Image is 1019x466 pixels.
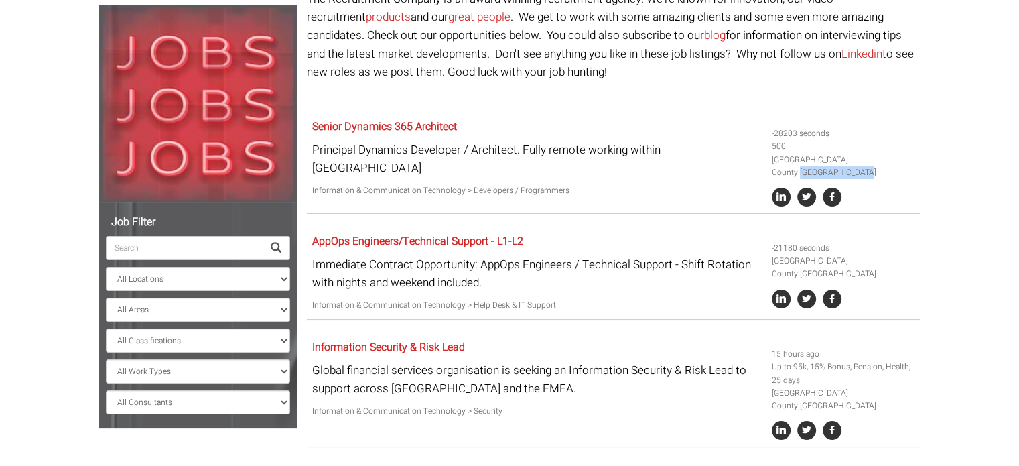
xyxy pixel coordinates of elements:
p: Immediate Contract Opportunity: AppOps Engineers / Technical Support - Shift Rotation with nights... [312,255,762,292]
p: Global financial services organisation is seeking an Information Security & Risk Lead to support ... [312,361,762,398]
a: Linkedin [841,46,882,62]
img: Jobs, Jobs, Jobs [99,5,297,202]
li: -28203 seconds [772,127,915,140]
li: [GEOGRAPHIC_DATA] County [GEOGRAPHIC_DATA] [772,154,915,179]
p: Information & Communication Technology > Help Desk & IT Support [312,299,762,312]
a: blog [704,27,726,44]
p: Principal Dynamics Developer / Architect. Fully remote working within [GEOGRAPHIC_DATA] [312,141,762,177]
li: [GEOGRAPHIC_DATA] County [GEOGRAPHIC_DATA] [772,255,915,280]
p: Information & Communication Technology > Security [312,405,762,418]
li: -21180 seconds [772,242,915,255]
a: great people [448,9,511,25]
li: [GEOGRAPHIC_DATA] County [GEOGRAPHIC_DATA] [772,387,915,412]
input: Search [106,236,263,260]
a: Senior Dynamics 365 Architect [312,119,457,135]
li: Up to 95k, 15% Bonus, Pension, Health, 25 days [772,361,915,386]
a: AppOps Engineers/Technical Support - L1-L2 [312,233,523,249]
a: Information Security & Risk Lead [312,339,465,355]
p: Information & Communication Technology > Developers / Programmers [312,184,762,197]
li: 15 hours ago [772,348,915,361]
h5: Job Filter [106,217,290,229]
a: products [366,9,411,25]
li: 500 [772,140,915,153]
